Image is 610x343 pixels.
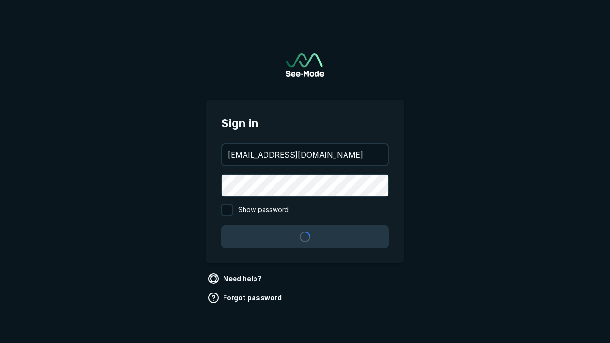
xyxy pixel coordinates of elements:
span: Sign in [221,115,389,132]
span: Show password [238,204,289,216]
input: your@email.com [222,144,388,165]
a: Need help? [206,271,265,286]
a: Go to sign in [286,53,324,77]
a: Forgot password [206,290,285,305]
img: See-Mode Logo [286,53,324,77]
